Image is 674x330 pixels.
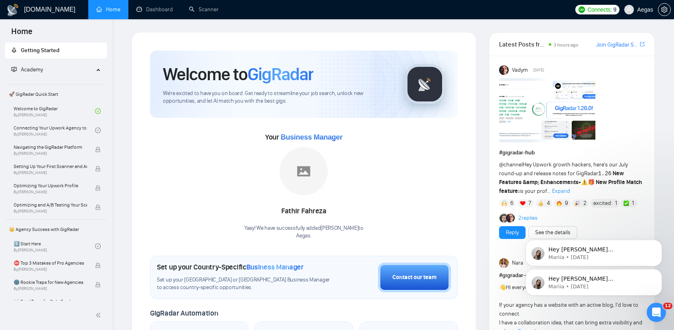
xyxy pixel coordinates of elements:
span: check-circle [95,108,101,114]
span: By [PERSON_NAME] [14,190,87,194]
span: check-circle [95,128,101,133]
div: Fathir Fahreza [244,204,363,218]
h1: Set up your Country-Specific [157,263,304,271]
a: Connecting Your Upwork Agency to GigRadarBy[PERSON_NAME] [14,121,95,139]
a: Join GigRadar Slack Community [596,40,638,49]
img: F09AC4U7ATU-image.png [499,78,595,142]
button: Reply [499,226,526,239]
span: Hey Upwork growth hackers, here's our July round-up and release notes for GigRadar • is your prof... [499,161,642,194]
a: homeHome [96,6,120,13]
span: Academy [11,66,43,73]
h1: Welcome to [163,63,313,85]
span: Vadym [512,66,528,75]
span: By [PERSON_NAME] [14,151,87,156]
span: 🎁 [588,179,595,186]
span: 🌚 Rookie Traps for New Agencies [14,278,87,286]
span: Academy [21,66,43,73]
img: Alex B [499,214,508,223]
span: 🚀 GigRadar Quick Start [6,86,106,102]
span: user [626,7,632,12]
code: 1.26 [598,170,612,177]
span: lock [95,263,101,268]
span: By [PERSON_NAME] [14,170,87,175]
span: lock [95,204,101,210]
a: dashboardDashboard [136,6,173,13]
a: Reply [506,228,519,237]
img: upwork-logo.png [579,6,585,13]
span: @channel [499,161,523,168]
span: Your [265,133,343,142]
img: Nara [499,258,509,268]
span: GigRadar Automation [150,309,218,318]
a: Welcome to GigRadarBy[PERSON_NAME] [14,102,95,120]
span: lock [95,282,101,287]
span: We're excited to have you on board. Get ready to streamline your job search, unlock new opportuni... [163,90,392,105]
span: Home [5,26,39,43]
a: searchScanner [189,6,219,13]
span: 👑 Agency Success with GigRadar [6,221,106,237]
span: Nara [512,259,523,267]
span: ⛔ Top 3 Mistakes of Pro Agencies [14,259,87,267]
span: 12 [663,303,672,309]
span: Business Manager [280,133,342,141]
span: By [PERSON_NAME] [14,209,87,214]
button: Contact our team [378,263,451,292]
span: By [PERSON_NAME] [14,267,87,272]
iframe: Intercom notifications message [514,189,674,308]
span: 9 [613,5,617,14]
span: Business Manager [246,263,304,271]
span: By [PERSON_NAME] [14,286,87,291]
span: Getting Started [21,47,59,54]
span: lock [95,185,101,191]
span: Connects: [587,5,611,14]
span: lock [95,166,101,172]
a: 1️⃣ Start HereBy[PERSON_NAME] [14,237,95,255]
img: gigradar-logo.png [405,64,445,104]
span: fund-projection-screen [11,67,17,72]
span: rocket [11,47,17,53]
a: export [640,40,645,48]
img: 🙌 [501,200,507,206]
span: Latest Posts from the GigRadar Community [499,39,546,49]
span: Optimizing and A/B Testing Your Scanner for Better Results [14,201,87,209]
span: double-left [95,311,104,319]
span: lock [95,147,101,152]
span: 👋 [499,284,506,291]
iframe: Intercom live chat [647,303,666,322]
span: Expand [552,188,570,194]
span: Optimizing Your Upwork Profile [14,182,87,190]
span: GigRadar [248,63,313,85]
button: setting [658,3,671,16]
span: Setting Up Your First Scanner and Auto-Bidder [14,162,87,170]
span: ☠️ Fatal Traps for Solo Freelancers [14,298,87,306]
span: Navigating the GigRadar Platform [14,143,87,151]
a: setting [658,6,671,13]
img: logo [6,4,19,16]
img: placeholder.png [280,147,328,195]
h1: # gigradar-education [499,271,645,280]
span: export [640,41,645,47]
span: setting [658,6,670,13]
span: check-circle [95,243,101,249]
div: Yaay! We have successfully added [PERSON_NAME] to [244,225,363,240]
span: 6 [510,199,514,207]
img: Vadym [499,65,509,75]
span: Set up your [GEOGRAPHIC_DATA] or [GEOGRAPHIC_DATA] Business Manager to access country-specific op... [157,276,333,292]
div: Contact our team [392,273,436,282]
h1: # gigradar-hub [499,148,645,157]
span: 3 hours ago [554,42,579,48]
li: Getting Started [5,43,107,59]
span: ⚠️ [581,179,588,186]
p: Aegas . [244,232,363,240]
span: [DATE] [533,67,544,74]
